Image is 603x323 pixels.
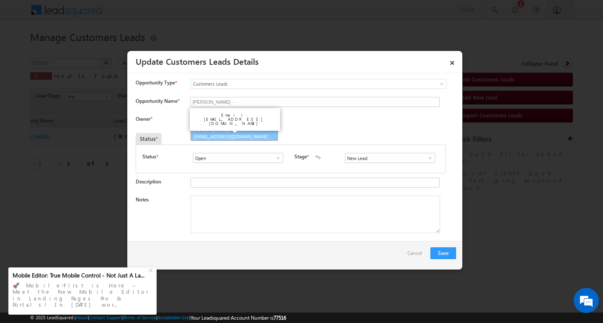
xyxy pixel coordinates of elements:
[136,196,149,203] label: Notes
[44,44,141,55] div: Chat with us now
[194,133,269,140] span: [EMAIL_ADDRESS][DOMAIN_NAME]
[193,111,277,127] div: Email: [EMAIL_ADDRESS][DOMAIN_NAME]
[423,154,433,162] a: Show All Items
[89,315,122,320] a: Contact Support
[407,247,426,263] a: Cancel
[273,315,286,321] span: 77516
[136,116,152,122] label: Owner
[445,54,459,69] a: ×
[13,272,147,279] div: Mobile Editor: True Mobile Control - Not Just A La...
[191,79,446,89] a: Customers Leads
[142,153,156,160] label: Status
[137,4,157,24] div: Minimize live chat window
[345,153,435,163] input: Type to Search
[191,315,286,321] span: Your Leadsquared Account Number is
[30,314,286,322] span: © 2025 LeadSquared | | | | |
[136,133,162,145] div: Status
[294,153,307,160] label: Stage
[14,44,35,55] img: d_60004797649_company_0_60004797649
[191,80,412,88] span: Customers Leads
[157,315,189,320] a: Acceptable Use
[193,153,283,163] input: Type to Search
[136,178,161,185] label: Description
[147,265,157,275] div: +
[13,280,152,310] div: 🚀 Mobile-First is Here – Meet the New Mobile Editor in Landing Pages Pro & Portals! In [DATE] wor...
[271,154,281,162] a: Show All Items
[136,55,259,67] a: Update Customers Leads Details
[76,315,88,320] a: About
[124,315,156,320] a: Terms of Service
[136,79,175,86] span: Opportunity Type
[114,257,152,269] em: Start Chat
[11,77,153,250] textarea: Type your message and hit 'Enter'
[430,247,456,259] button: Save
[136,98,179,104] label: Opportunity Name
